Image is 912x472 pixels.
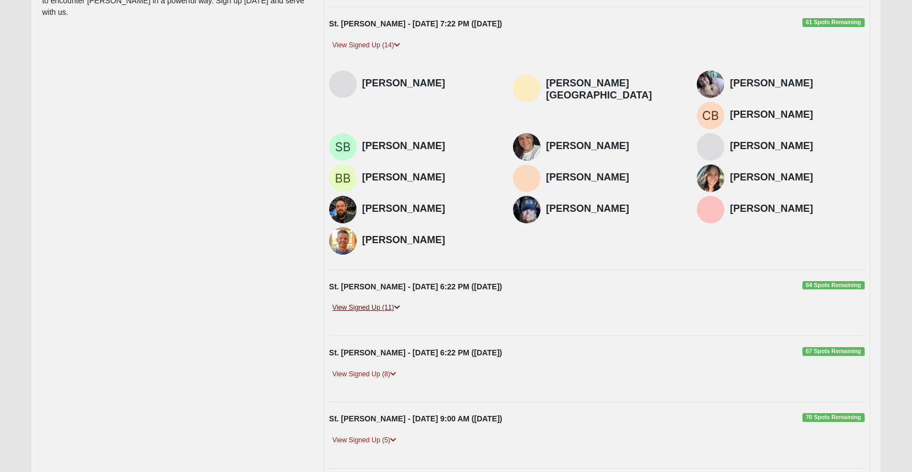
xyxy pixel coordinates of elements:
[329,302,403,314] a: View Signed Up (11)
[329,282,502,291] strong: St. [PERSON_NAME] - [DATE] 6:22 PM ([DATE])
[802,413,865,422] span: 70 Spots Remaining
[697,196,724,223] img: Nicole Phillips
[329,227,357,255] img: Paul Orgunov
[329,164,357,192] img: Bob Beste
[697,133,724,161] img: Terri Falk
[697,102,724,129] img: Carla Bates
[329,435,400,446] a: View Signed Up (5)
[362,140,496,152] h4: [PERSON_NAME]
[362,234,496,246] h4: [PERSON_NAME]
[546,78,680,101] h4: [PERSON_NAME][GEOGRAPHIC_DATA]
[730,203,864,215] h4: [PERSON_NAME]
[329,19,502,28] strong: St. [PERSON_NAME] - [DATE] 7:22 PM ([DATE])
[730,172,864,184] h4: [PERSON_NAME]
[802,18,865,27] span: 61 Spots Remaining
[329,414,503,423] strong: St. [PERSON_NAME] - [DATE] 9:00 AM ([DATE])
[362,172,496,184] h4: [PERSON_NAME]
[546,172,680,184] h4: [PERSON_NAME]
[513,164,540,192] img: Lynn Kinnaman
[329,133,357,161] img: Stan Bates
[362,203,496,215] h4: [PERSON_NAME]
[697,164,724,192] img: Lynley Rogers
[513,75,540,102] img: Zach Sheffield
[329,40,403,51] a: View Signed Up (14)
[730,140,864,152] h4: [PERSON_NAME]
[329,70,357,98] img: Nancy Peterson
[546,203,680,215] h4: [PERSON_NAME]
[362,78,496,90] h4: [PERSON_NAME]
[802,281,865,290] span: 64 Spots Remaining
[513,196,540,223] img: Leah Linton
[329,196,357,223] img: Brandon Rogers
[546,140,680,152] h4: [PERSON_NAME]
[697,70,724,98] img: Joanne Force
[730,78,864,90] h4: [PERSON_NAME]
[730,109,864,121] h4: [PERSON_NAME]
[329,348,502,357] strong: St. [PERSON_NAME] - [DATE] 6:22 PM ([DATE])
[513,133,540,161] img: Melissa Cable
[329,369,400,380] a: View Signed Up (8)
[802,347,865,356] span: 67 Spots Remaining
